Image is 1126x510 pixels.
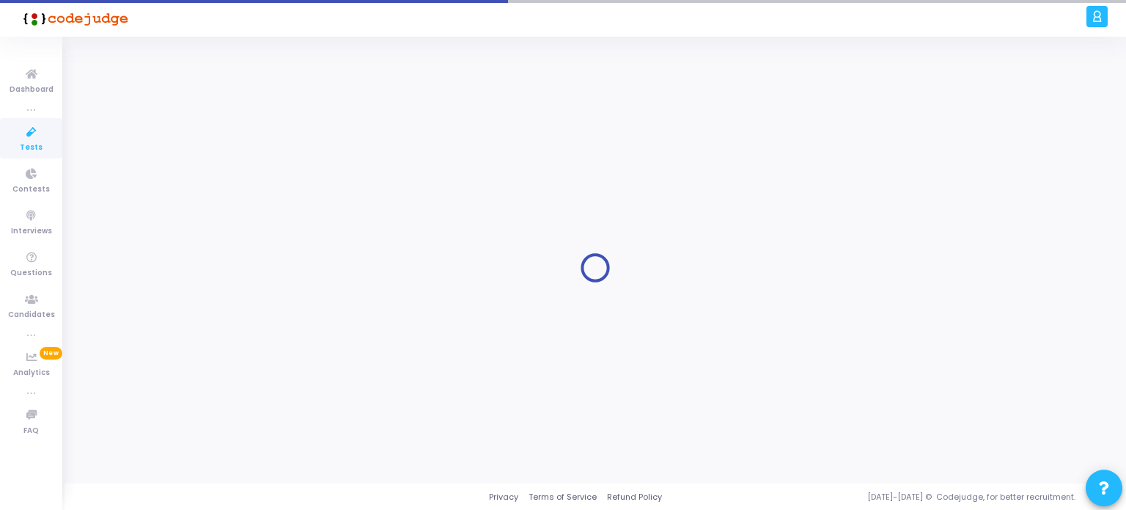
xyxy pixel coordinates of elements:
span: New [40,347,62,360]
span: Tests [20,142,43,154]
span: Dashboard [10,84,54,96]
a: Terms of Service [529,491,597,503]
span: FAQ [23,425,39,437]
a: Privacy [489,491,518,503]
span: Analytics [13,367,50,379]
span: Contests [12,183,50,196]
img: logo [18,4,128,33]
a: Refund Policy [607,491,662,503]
div: [DATE]-[DATE] © Codejudge, for better recruitment. [662,491,1108,503]
span: Candidates [8,309,55,321]
span: Questions [10,267,52,280]
span: Interviews [11,225,52,238]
